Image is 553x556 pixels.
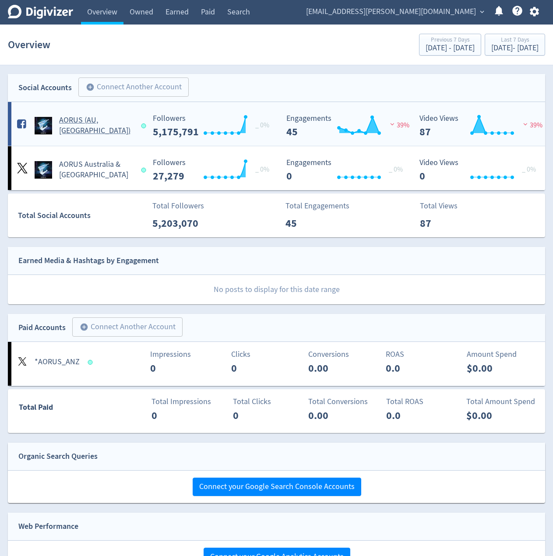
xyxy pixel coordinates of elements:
[199,483,355,491] span: Connect your Google Search Console Accounts
[18,321,66,334] div: Paid Accounts
[491,37,539,44] div: Last 7 Days
[255,121,269,130] span: _ 0%
[426,37,475,44] div: Previous 7 Days
[86,83,95,91] span: add_circle
[255,165,269,174] span: _ 0%
[303,5,486,19] button: [EMAIL_ADDRESS][PERSON_NAME][DOMAIN_NAME]
[233,408,283,423] p: 0
[478,8,486,16] span: expand_more
[141,168,148,172] span: Data last synced: 30 Sep 2025, 1:50pm (AEST)
[193,482,361,492] a: Connect your Google Search Console Accounts
[389,165,403,174] span: _ 0%
[8,401,98,418] div: Total Paid
[66,319,183,337] a: Connect Another Account
[35,117,52,134] img: AORUS (AU, NZ) undefined
[59,115,133,136] h5: AORUS (AU, [GEOGRAPHIC_DATA])
[35,161,52,179] img: AORUS Australia & New Zealand undefined
[419,34,481,56] button: Previous 7 Days[DATE] - [DATE]
[18,209,146,222] div: Total Social Accounts
[152,200,204,212] p: Total Followers
[8,146,545,190] a: AORUS Australia & New Zealand undefinedAORUS Australia & [GEOGRAPHIC_DATA] Followers --- _ 0% Fol...
[8,275,545,304] p: No posts to display for this date range
[386,408,437,423] p: 0.0
[420,215,470,231] p: 87
[80,323,88,331] span: add_circle
[386,396,465,408] p: Total ROAS
[18,450,98,463] div: Organic Search Queries
[8,102,545,146] a: AORUS (AU, NZ) undefinedAORUS (AU, [GEOGRAPHIC_DATA]) Followers --- _ 0% Followers 5,175,791 Enga...
[59,159,133,180] h5: AORUS Australia & [GEOGRAPHIC_DATA]
[231,348,310,360] p: Clicks
[415,158,546,182] svg: Video Views 0
[388,121,409,130] span: 39%
[148,114,280,137] svg: Followers ---
[420,200,470,212] p: Total Views
[466,396,546,408] p: Total Amount Spend
[150,348,229,360] p: Impressions
[308,348,387,360] p: Conversions
[193,478,361,496] button: Connect your Google Search Console Accounts
[78,77,189,97] button: Connect Another Account
[386,360,436,376] p: 0.0
[8,31,50,59] h1: Overview
[88,360,95,365] span: Data last synced: 30 Sep 2025, 2:01pm (AEST)
[282,114,413,137] svg: Engagements 45
[308,396,387,408] p: Total Conversions
[521,121,530,127] img: negative-performance.svg
[141,123,148,128] span: Data last synced: 1 Oct 2025, 9:01am (AEST)
[282,158,413,182] svg: Engagements 0
[152,215,203,231] p: 5,203,070
[231,360,282,376] p: 0
[485,34,545,56] button: Last 7 Days[DATE]- [DATE]
[18,254,159,267] div: Earned Media & Hashtags by Engagement
[151,396,231,408] p: Total Impressions
[150,360,201,376] p: 0
[72,79,189,97] a: Connect Another Account
[467,348,546,360] p: Amount Spend
[151,408,202,423] p: 0
[8,342,545,386] a: *AORUS_ANZImpressions0Clicks0Conversions0.00ROAS0.0Amount Spend$0.00
[285,215,336,231] p: 45
[18,520,78,533] div: Web Performance
[72,317,183,337] button: Connect Another Account
[308,408,359,423] p: 0.00
[466,408,517,423] p: $0.00
[521,121,542,130] span: 39%
[522,165,536,174] span: _ 0%
[386,348,465,360] p: ROAS
[35,357,80,367] h5: *AORUS_ANZ
[388,121,397,127] img: negative-performance.svg
[467,360,517,376] p: $0.00
[233,396,312,408] p: Total Clicks
[148,158,280,182] svg: Followers ---
[491,44,539,52] div: [DATE] - [DATE]
[18,81,72,94] div: Social Accounts
[285,200,349,212] p: Total Engagements
[306,5,476,19] span: [EMAIL_ADDRESS][PERSON_NAME][DOMAIN_NAME]
[415,114,546,137] svg: Video Views 87
[426,44,475,52] div: [DATE] - [DATE]
[308,360,359,376] p: 0.00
